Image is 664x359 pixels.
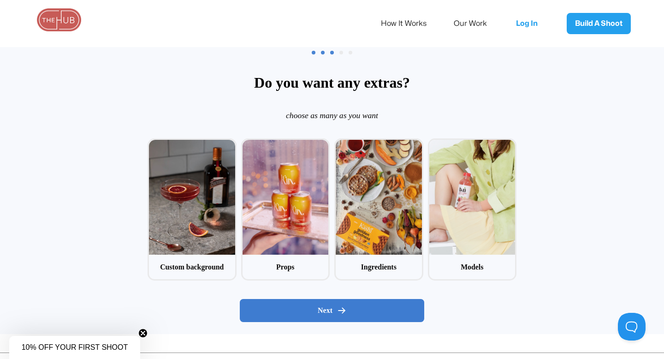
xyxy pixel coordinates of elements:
button: Close teaser [138,329,148,338]
div: 10% OFF YOUR FIRST SHOOTClose teaser [9,336,140,359]
span: 10% OFF YOUR FIRST SHOOT [22,343,128,351]
iframe: Toggle Customer Support [618,313,646,341]
a: Our Work [454,14,499,33]
a: Log In [507,8,553,39]
a: Build A Shoot [567,13,631,34]
a: How It Works [381,14,439,33]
